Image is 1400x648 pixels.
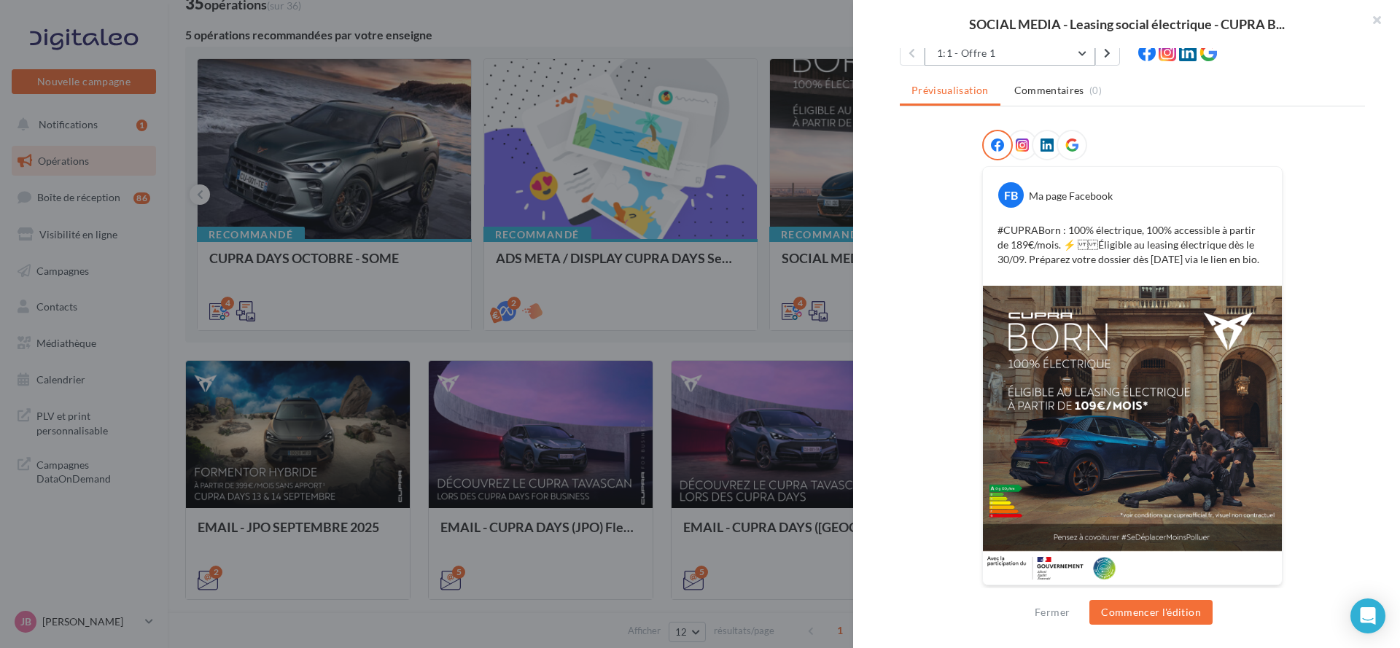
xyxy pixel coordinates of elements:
div: FB [998,182,1024,208]
span: (0) [1089,85,1102,96]
button: Commencer l'édition [1089,600,1213,625]
div: Open Intercom Messenger [1350,598,1385,633]
button: Fermer [1029,604,1076,621]
div: La prévisualisation est non-contractuelle [982,585,1283,604]
button: 1:1 - Offre 1 [925,41,1095,66]
p: #CUPRABorn : 100% électrique, 100% accessible à partir de 189€/mois. ⚡️ Éligible au leasing élect... [997,223,1267,267]
div: Ma page Facebook [1029,189,1113,203]
span: Commentaires [1014,83,1084,98]
span: SOCIAL MEDIA - Leasing social électrique - CUPRA B... [969,17,1285,31]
